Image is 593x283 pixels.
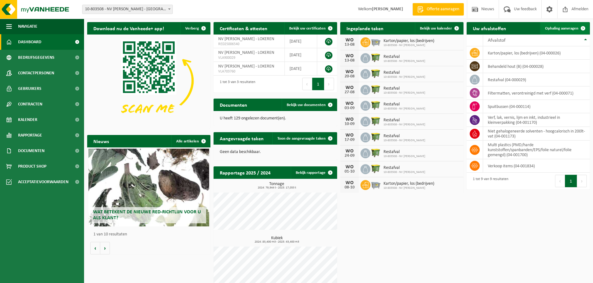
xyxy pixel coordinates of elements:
div: 1 tot 3 van 3 resultaten [217,77,255,91]
a: Offerte aanvragen [412,3,464,16]
div: 13-08 [343,58,356,63]
button: 1 [312,78,324,90]
span: RED25006540 [218,42,280,47]
td: [DATE] [285,62,317,76]
span: 10-803508 - NV [PERSON_NAME] [384,75,425,79]
img: WB-1100-HPE-GN-50 [370,147,381,158]
div: WO [343,85,356,90]
div: 03-09 [343,106,356,110]
span: 10-803508 - NV ANDRE DE WITTE - LOKEREN [82,5,172,14]
a: Wat betekent de nieuwe RED-richtlijn voor u als klant? [88,149,209,226]
img: WB-2500-GAL-GY-01 [370,179,381,190]
td: multi plastics (PMD/harde kunststoffen/spanbanden/EPS/folie naturel/folie gemengd) (04-001700) [483,141,590,159]
td: behandeld hout (B) (04-000028) [483,60,590,73]
span: Ophaling aanvragen [545,26,578,30]
img: WB-1100-HPE-GN-50 [370,100,381,110]
span: Afvalstof [488,38,506,43]
h2: Rapportage 2025 / 2024 [214,166,277,179]
div: 1 tot 9 van 9 resultaten [470,174,508,188]
img: WB-1100-HPE-GN-50 [370,163,381,174]
a: Bekijk uw kalender [415,22,463,35]
span: Documenten [18,143,45,159]
button: Previous [302,78,312,90]
span: Product Shop [18,159,46,174]
button: Next [577,175,587,187]
div: WO [343,38,356,43]
td: [DATE] [285,48,317,62]
h2: Certificaten & attesten [214,22,274,34]
button: Verberg [180,22,210,35]
h2: Documenten [214,99,253,111]
span: Restafval [384,70,425,75]
span: Contracten [18,96,42,112]
span: Acceptatievoorwaarden [18,174,68,190]
h3: Tonnage [217,182,337,189]
span: VLA703760 [218,69,280,74]
td: [DATE] [285,35,317,48]
h2: Download nu de Vanheede+ app! [87,22,170,34]
div: WO [343,69,356,74]
div: WO [343,117,356,122]
span: 10-803508 - NV [PERSON_NAME] [384,139,425,142]
div: 24-09 [343,154,356,158]
button: Vorige [90,242,100,254]
h2: Uw afvalstoffen [467,22,512,34]
div: 20-08 [343,74,356,79]
span: Bekijk uw certificaten [289,26,326,30]
span: 10-803508 - NV [PERSON_NAME] [384,44,434,47]
a: Ophaling aanvragen [540,22,589,35]
td: restafval (04-000029) [483,73,590,86]
span: 10-803508 - NV [PERSON_NAME] [384,91,425,95]
span: Dashboard [18,34,41,50]
div: 01-10 [343,169,356,174]
span: 10-803508 - NV [PERSON_NAME] [384,155,425,158]
span: Restafval [384,102,425,107]
span: Karton/papier, los (bedrijven) [384,181,434,186]
span: 10-803508 - NV [PERSON_NAME] [384,123,425,127]
div: WO [343,165,356,169]
span: Navigatie [18,19,37,34]
div: 13-08 [343,43,356,47]
span: Karton/papier, los (bedrijven) [384,39,434,44]
span: 10-803508 - NV [PERSON_NAME] [384,170,425,174]
span: VLA900029 [218,55,280,60]
h2: Aangevraagde taken [214,132,270,144]
span: Restafval [384,134,425,139]
img: Download de VHEPlus App [87,35,210,127]
span: Restafval [384,86,425,91]
p: 1 van 10 resultaten [93,232,207,237]
span: 10-803508 - NV [PERSON_NAME] [384,107,425,111]
span: 10-803508 - NV [PERSON_NAME] [384,59,425,63]
td: filtermatten, verontreinigd met verf (04-000071) [483,86,590,100]
img: WB-1100-HPE-GN-50 [370,84,381,95]
span: Restafval [384,54,425,59]
div: 27-08 [343,90,356,95]
span: Verberg [185,26,199,30]
button: Previous [555,175,565,187]
span: Rapportage [18,128,42,143]
a: Bekijk uw documenten [282,99,337,111]
td: niet gehalogeneerde solventen - hoogcalorisch in 200lt-vat (04-001173) [483,127,590,141]
div: 08-10 [343,185,356,190]
div: WO [343,180,356,185]
img: WB-1100-HPE-GN-50 [370,52,381,63]
span: 10-803508 - NV ANDRE DE WITTE - LOKEREN [82,5,173,14]
span: Restafval [384,165,425,170]
span: Toon de aangevraagde taken [277,137,326,141]
span: NV [PERSON_NAME] - LOKEREN [218,37,274,41]
div: WO [343,133,356,138]
a: Bekijk uw certificaten [284,22,337,35]
a: Bekijk rapportage [291,166,337,179]
button: Volgende [100,242,110,254]
span: Restafval [384,118,425,123]
span: 10-803508 - NV [PERSON_NAME] [384,186,434,190]
td: verf, lak, vernis, lijm en inkt, industrieel in kleinverpakking (04-001170) [483,113,590,127]
span: Wat betekent de nieuwe RED-richtlijn voor u als klant? [93,210,201,220]
span: Kalender [18,112,37,128]
div: WO [343,149,356,154]
span: 2024: 83,400 m3 - 2025: 43,400 m3 [217,240,337,244]
span: Gebruikers [18,81,41,96]
p: Geen data beschikbaar. [220,150,331,154]
a: Toon de aangevraagde taken [272,132,337,145]
strong: [PERSON_NAME] [372,7,403,12]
